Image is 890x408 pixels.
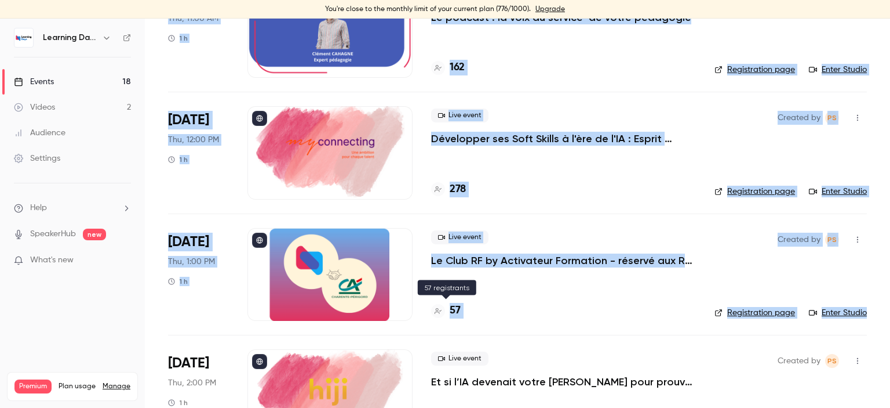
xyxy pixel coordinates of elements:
[450,303,461,319] h4: 57
[19,19,28,28] img: logo_orange.svg
[168,377,216,389] span: Thu, 2:00 PM
[60,68,89,76] div: Domaine
[431,60,465,75] a: 162
[30,30,131,39] div: Domaine: [DOMAIN_NAME]
[778,354,820,368] span: Created by
[714,307,795,319] a: Registration page
[14,76,54,88] div: Events
[825,111,839,125] span: Prad Selvarajah
[431,109,488,122] span: Live event
[14,102,55,113] div: Videos
[431,303,461,319] a: 57
[809,307,867,319] a: Enter Studio
[809,186,867,197] a: Enter Studio
[168,34,188,43] div: 1 h
[431,254,696,268] a: Le Club RF by Activateur Formation - réservé aux RF - La formation, bien plus qu’un “smile sheet" ?
[714,186,795,197] a: Registration page
[103,382,130,391] a: Manage
[43,32,97,44] h6: Learning Days
[827,354,837,368] span: PS
[14,202,131,214] li: help-dropdown-opener
[825,354,839,368] span: Prad Selvarajah
[450,182,466,197] h4: 278
[168,228,229,321] div: Oct 9 Thu, 1:00 PM (Europe/Paris)
[778,233,820,247] span: Created by
[825,233,839,247] span: Prad Selvarajah
[83,229,106,240] span: new
[30,202,47,214] span: Help
[30,228,76,240] a: SpeakerHub
[431,375,696,389] a: Et si l’IA devenait votre [PERSON_NAME] pour prouver enfin l’impact de vos formations ?
[168,354,209,373] span: [DATE]
[827,233,837,247] span: PS
[809,64,867,75] a: Enter Studio
[827,111,837,125] span: PS
[19,30,28,39] img: website_grey.svg
[431,352,488,366] span: Live event
[168,277,188,286] div: 1 h
[132,67,141,77] img: tab_keywords_by_traffic_grey.svg
[431,182,466,197] a: 278
[168,398,188,407] div: 1 h
[431,132,696,146] a: Développer ses Soft Skills à l'ère de l'IA : Esprit critique & IA
[14,380,52,393] span: Premium
[431,230,488,244] span: Live event
[714,64,795,75] a: Registration page
[168,256,215,268] span: Thu, 1:00 PM
[14,28,33,47] img: Learning Days
[168,13,218,24] span: Thu, 11:00 AM
[778,111,820,125] span: Created by
[14,153,60,164] div: Settings
[14,127,65,139] div: Audience
[32,19,57,28] div: v 4.0.25
[168,155,188,164] div: 1 h
[47,67,56,77] img: tab_domain_overview_orange.svg
[168,134,219,146] span: Thu, 12:00 PM
[168,106,229,199] div: Oct 9 Thu, 12:00 PM (Europe/Paris)
[168,233,209,251] span: [DATE]
[144,68,177,76] div: Mots-clés
[535,5,565,14] a: Upgrade
[117,255,131,266] iframe: Noticeable Trigger
[168,111,209,129] span: [DATE]
[59,382,96,391] span: Plan usage
[450,60,465,75] h4: 162
[30,254,74,266] span: What's new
